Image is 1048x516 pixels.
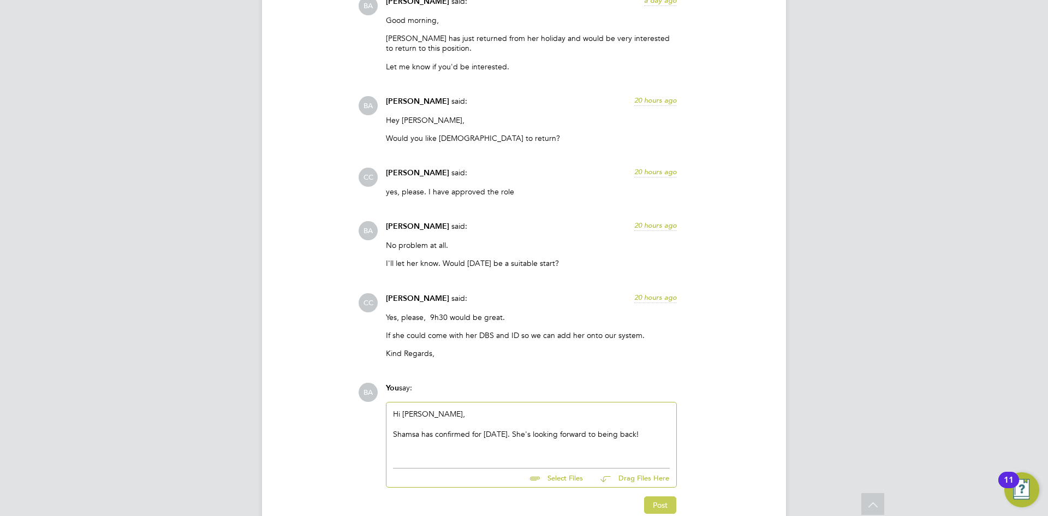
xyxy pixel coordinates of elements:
span: BA [359,96,378,115]
span: BA [359,221,378,240]
span: [PERSON_NAME] [386,222,449,231]
p: Good morning, [386,15,677,25]
span: CC [359,293,378,312]
p: Kind Regards, [386,348,677,358]
button: Drag Files Here [592,467,670,490]
p: Would you like [DEMOGRAPHIC_DATA] to return? [386,133,677,143]
span: 20 hours ago [634,167,677,176]
span: 20 hours ago [634,293,677,302]
span: said: [451,221,467,231]
p: I'll let her know. Would [DATE] be a suitable start? [386,258,677,268]
span: said: [451,168,467,177]
span: 20 hours ago [634,221,677,230]
span: [PERSON_NAME] [386,168,449,177]
span: said: [451,96,467,106]
button: Open Resource Center, 11 new notifications [1004,472,1039,507]
div: Shamsa has confirmed for [DATE]. She's looking forward to being back! [393,429,670,439]
p: yes, please. I have approved the role [386,187,677,197]
p: [PERSON_NAME] has just returned from her holiday and would be very interested to return to this p... [386,33,677,53]
span: 20 hours ago [634,96,677,105]
span: You [386,383,399,393]
p: Hey [PERSON_NAME], [386,115,677,125]
span: CC [359,168,378,187]
span: [PERSON_NAME] [386,97,449,106]
button: Post [644,496,676,514]
p: If she could come with her DBS and ID so we can add her onto our system. [386,330,677,340]
div: Hi [PERSON_NAME], [393,409,670,456]
div: 11 [1004,480,1014,494]
span: said: [451,293,467,303]
p: Let me know if you'd be interested. [386,62,677,72]
p: Yes, please, 9h30 would be great. [386,312,677,322]
span: BA [359,383,378,402]
div: say: [386,383,677,402]
span: [PERSON_NAME] [386,294,449,303]
p: No problem at all. [386,240,677,250]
